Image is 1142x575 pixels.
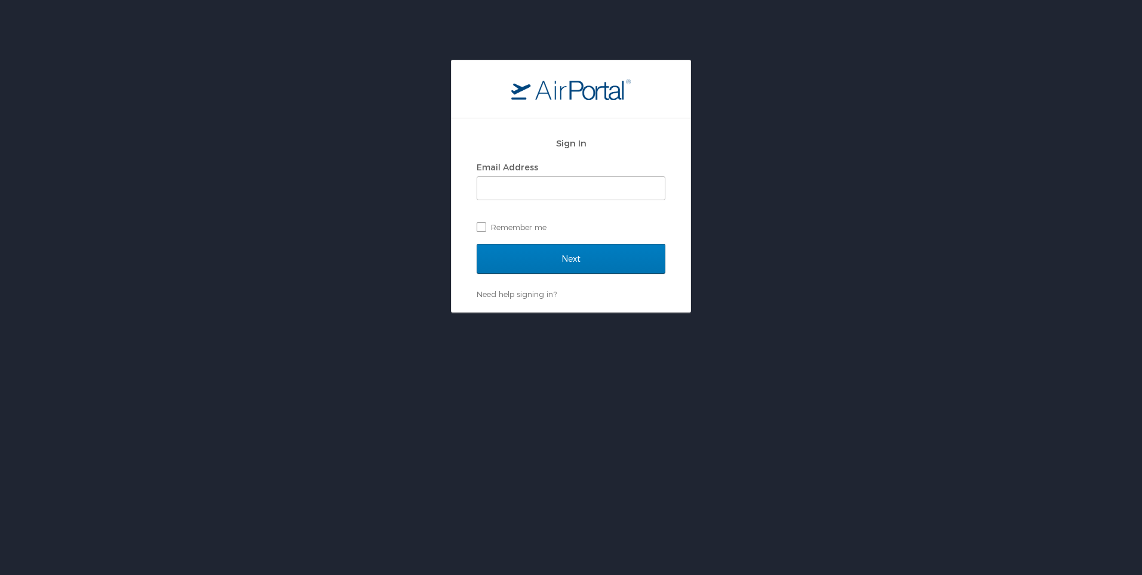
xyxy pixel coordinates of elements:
h2: Sign In [477,136,665,150]
input: Next [477,244,665,274]
a: Need help signing in? [477,289,557,299]
label: Email Address [477,162,538,172]
img: logo [511,78,631,100]
label: Remember me [477,218,665,236]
